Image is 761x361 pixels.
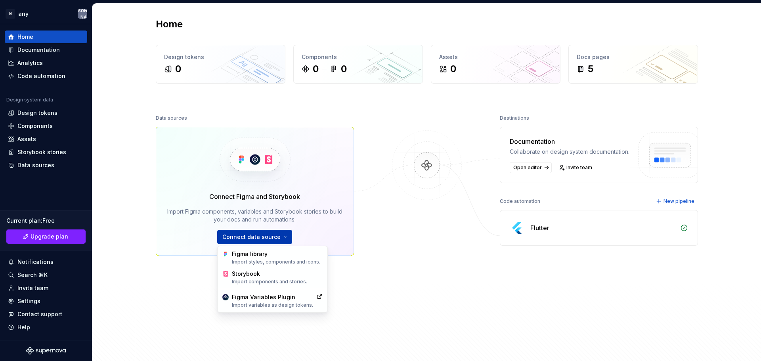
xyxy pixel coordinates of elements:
div: Import styles, components and icons. [232,259,323,265]
div: Import variables as design tokens. [232,302,313,308]
div: Figma Variables Plugin [232,293,313,308]
div: Figma library [232,250,323,265]
div: Storybook [232,270,323,285]
div: Import components and stories. [232,279,323,285]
